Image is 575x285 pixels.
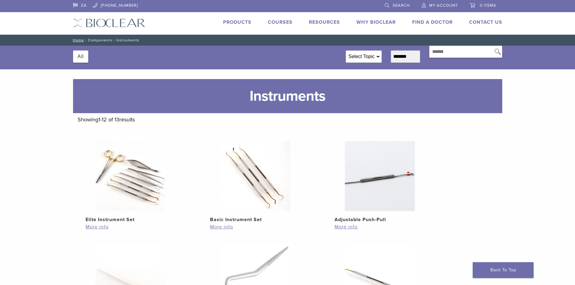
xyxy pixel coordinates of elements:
a: Contact Us [469,19,502,25]
a: Find A Doctor [412,19,453,25]
a: Courses [268,19,293,25]
img: Elite Instrument Set [96,141,166,211]
a: More info [86,223,176,231]
h2: Elite Instrument Set [86,216,176,223]
p: Showing results [78,113,135,126]
nav: Components Instruments [68,35,507,46]
h2: Basic Instrument Set [210,216,300,223]
a: More info [335,223,425,231]
img: Adjustable Push-Pull [345,141,415,211]
button: All [78,50,84,63]
h2: Adjustable Push-Pull [335,216,425,223]
a: Elite Instrument SetElite Instrument Set [78,141,184,223]
a: Resources [309,19,340,25]
span: 0 items [480,3,496,8]
a: Basic Instrument SetBasic Instrument Set [202,141,308,223]
h1: Instruments [73,79,502,113]
a: Adjustable Push-PullAdjustable Push-Pull [327,141,433,223]
a: More info [210,223,300,231]
span: 1-12 of 13 [98,116,119,123]
span: / [84,39,88,42]
span: My Account [429,3,458,8]
img: Bioclear [73,19,145,27]
span: / [112,39,116,42]
span: Search [393,3,410,8]
a: Home [71,38,84,42]
a: Products [223,19,251,25]
a: Back To Top [473,262,534,278]
a: Why Bioclear [356,19,396,25]
div: Select Topic [346,51,381,62]
img: Basic Instrument Set [220,141,290,211]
